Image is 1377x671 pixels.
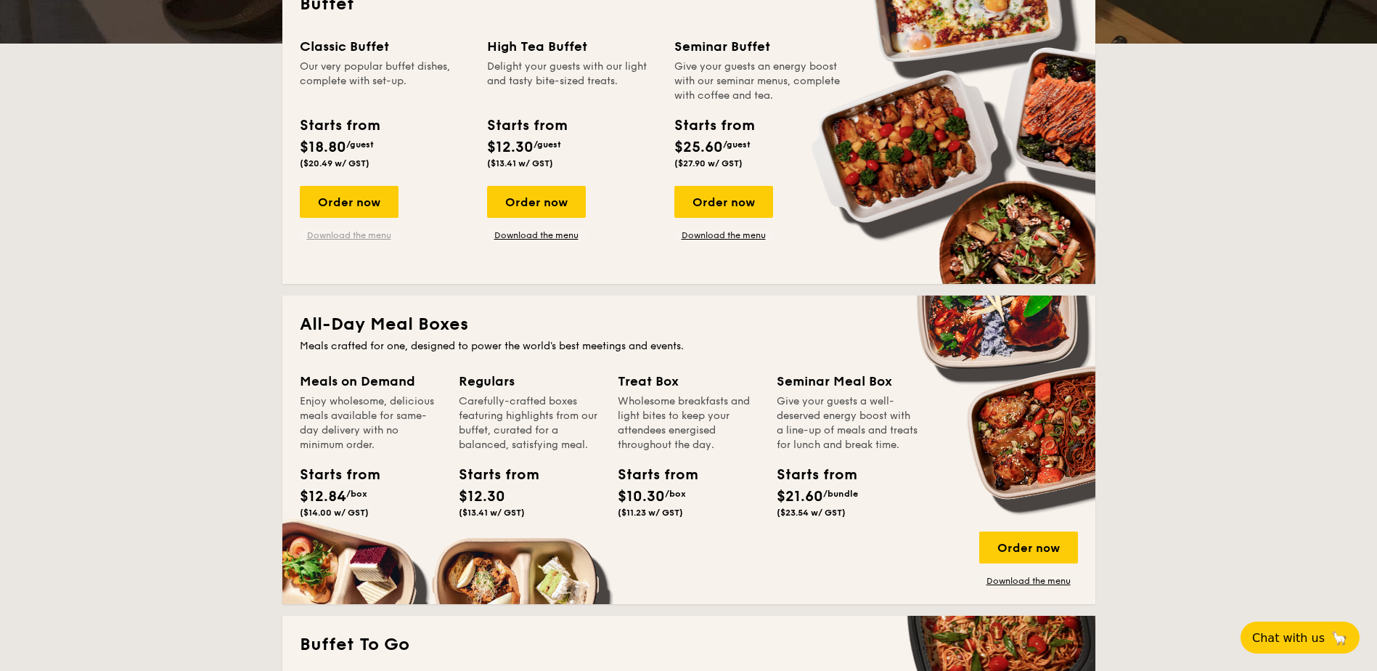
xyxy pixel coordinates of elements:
[777,464,842,486] div: Starts from
[618,394,759,452] div: Wholesome breakfasts and light bites to keep your attendees energised throughout the day.
[1252,631,1325,645] span: Chat with us
[300,139,346,156] span: $18.80
[674,60,844,103] div: Give your guests an energy boost with our seminar menus, complete with coffee and tea.
[300,36,470,57] div: Classic Buffet
[459,394,600,452] div: Carefully-crafted boxes featuring highlights from our buffet, curated for a balanced, satisfying ...
[300,464,365,486] div: Starts from
[487,115,566,137] div: Starts from
[618,371,759,391] div: Treat Box
[300,229,399,241] a: Download the menu
[777,508,846,518] span: ($23.54 w/ GST)
[300,633,1078,656] h2: Buffet To Go
[1331,630,1348,646] span: 🦙
[723,139,751,150] span: /guest
[618,488,665,505] span: $10.30
[300,115,379,137] div: Starts from
[487,36,657,57] div: High Tea Buffet
[459,464,524,486] div: Starts from
[346,139,374,150] span: /guest
[300,394,441,452] div: Enjoy wholesome, delicious meals available for same-day delivery with no minimum order.
[487,186,586,218] div: Order now
[300,488,346,505] span: $12.84
[300,186,399,218] div: Order now
[1241,622,1360,654] button: Chat with us🦙
[300,60,470,103] div: Our very popular buffet dishes, complete with set-up.
[674,115,753,137] div: Starts from
[674,229,773,241] a: Download the menu
[618,508,683,518] span: ($11.23 w/ GST)
[618,464,683,486] div: Starts from
[459,488,505,505] span: $12.30
[777,394,918,452] div: Give your guests a well-deserved energy boost with a line-up of meals and treats for lunch and br...
[300,371,441,391] div: Meals on Demand
[346,489,367,499] span: /box
[487,229,586,241] a: Download the menu
[665,489,686,499] span: /box
[534,139,561,150] span: /guest
[674,36,844,57] div: Seminar Buffet
[979,575,1078,587] a: Download the menu
[300,339,1078,354] div: Meals crafted for one, designed to power the world's best meetings and events.
[300,158,369,168] span: ($20.49 w/ GST)
[674,139,723,156] span: $25.60
[777,488,823,505] span: $21.60
[979,532,1078,564] div: Order now
[823,489,858,499] span: /bundle
[487,60,657,103] div: Delight your guests with our light and tasty bite-sized treats.
[777,371,918,391] div: Seminar Meal Box
[674,186,773,218] div: Order now
[300,313,1078,336] h2: All-Day Meal Boxes
[459,371,600,391] div: Regulars
[459,508,525,518] span: ($13.41 w/ GST)
[674,158,743,168] span: ($27.90 w/ GST)
[487,139,534,156] span: $12.30
[487,158,553,168] span: ($13.41 w/ GST)
[300,508,369,518] span: ($14.00 w/ GST)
